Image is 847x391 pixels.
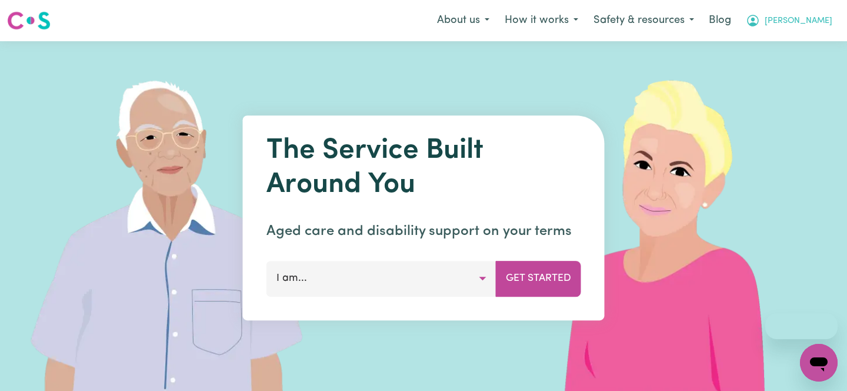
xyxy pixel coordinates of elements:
[7,7,51,34] a: Careseekers logo
[765,313,838,339] iframe: Message from company
[496,261,581,296] button: Get Started
[702,8,738,34] a: Blog
[497,8,586,33] button: How it works
[800,344,838,382] iframe: Button to launch messaging window
[738,8,840,33] button: My Account
[765,15,832,28] span: [PERSON_NAME]
[586,8,702,33] button: Safety & resources
[266,134,581,202] h1: The Service Built Around You
[7,10,51,31] img: Careseekers logo
[266,221,581,242] p: Aged care and disability support on your terms
[266,261,496,296] button: I am...
[429,8,497,33] button: About us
